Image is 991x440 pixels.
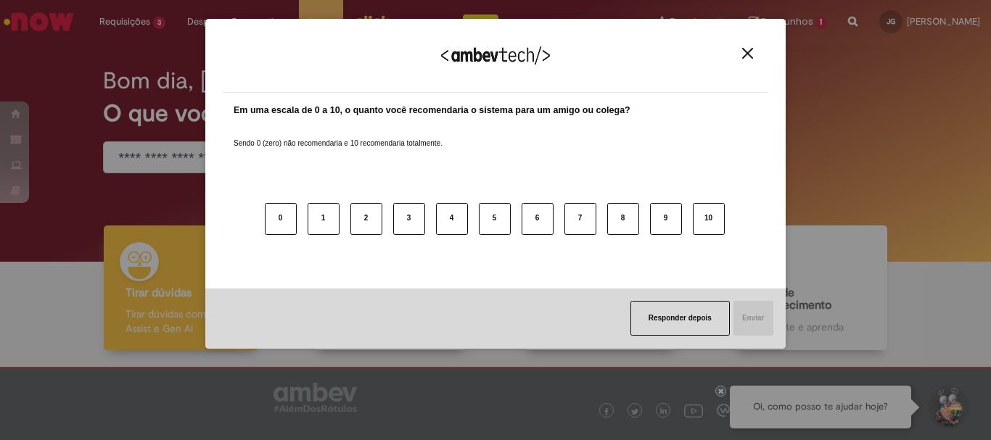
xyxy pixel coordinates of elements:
[693,203,725,235] button: 10
[393,203,425,235] button: 3
[350,203,382,235] button: 2
[742,48,753,59] img: Close
[630,301,730,336] button: Responder depois
[564,203,596,235] button: 7
[650,203,682,235] button: 9
[234,121,443,149] label: Sendo 0 (zero) não recomendaria e 10 recomendaria totalmente.
[308,203,340,235] button: 1
[441,46,550,65] img: Logo Ambevtech
[607,203,639,235] button: 8
[234,104,630,117] label: Em uma escala de 0 a 10, o quanto você recomendaria o sistema para um amigo ou colega?
[738,47,757,59] button: Close
[479,203,511,235] button: 5
[265,203,297,235] button: 0
[522,203,554,235] button: 6
[436,203,468,235] button: 4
